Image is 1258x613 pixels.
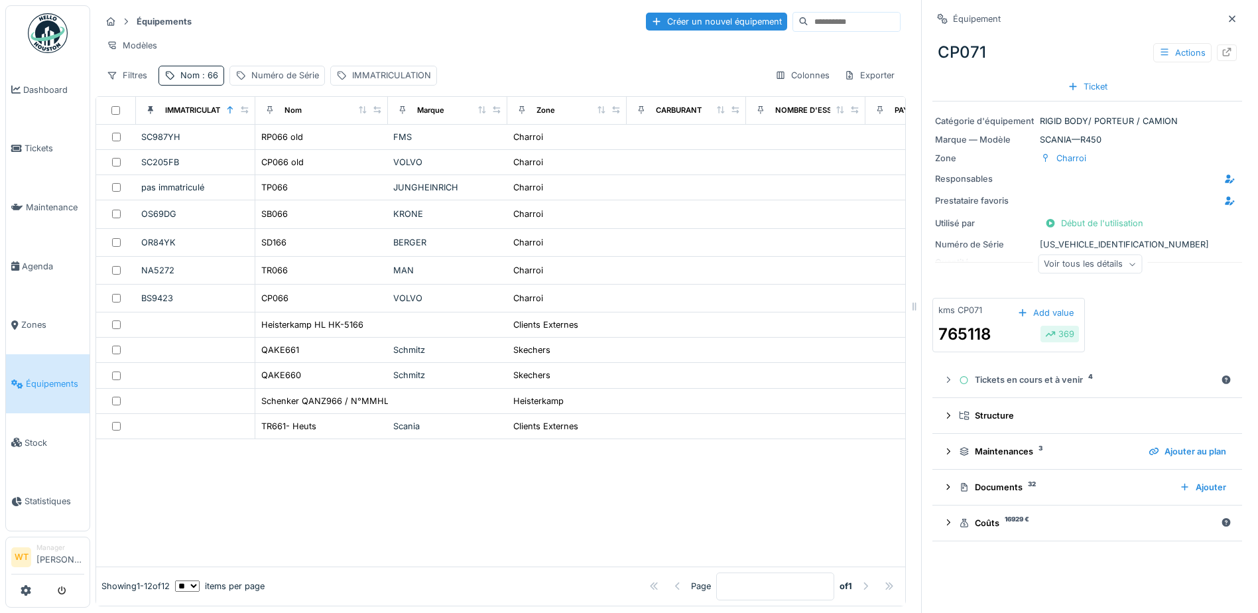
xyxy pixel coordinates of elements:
[938,439,1237,464] summary: Maintenances3Ajouter au plan
[6,60,90,119] a: Dashboard
[953,13,1001,25] div: Équipement
[141,156,249,169] div: SC205FB
[36,543,84,571] li: [PERSON_NAME]
[261,344,299,356] div: QAKE661
[656,105,702,116] div: CARBURANT
[261,264,288,277] div: TR066
[393,208,502,220] div: KRONE
[6,237,90,296] a: Agenda
[513,181,543,194] div: Charroi
[935,238,1035,251] div: Numéro de Série
[6,354,90,413] a: Équipements
[513,344,550,356] div: Skechers
[22,260,84,273] span: Agenda
[513,292,543,305] div: Charroi
[393,420,502,433] div: Scania
[261,369,301,381] div: QAKE660
[1143,443,1231,460] div: Ajouter au plan
[25,495,84,508] span: Statistiques
[6,472,90,531] a: Statistiques
[6,178,90,237] a: Maintenance
[513,369,550,381] div: Skechers
[141,292,249,305] div: BS9423
[646,13,787,31] div: Créer un nouvel équipement
[21,318,84,331] span: Zones
[11,547,31,567] li: WT
[101,580,170,592] div: Showing 1 - 12 of 12
[935,115,1239,127] div: RIGID BODY/ PORTEUR / CAMION
[393,236,502,249] div: BERGER
[513,208,543,220] div: Charroi
[200,70,218,80] span: : 66
[261,236,286,249] div: SD166
[261,156,304,169] div: CP066 old
[26,377,84,390] span: Équipements
[261,208,288,220] div: SB066
[938,322,991,346] div: 765118
[393,344,502,356] div: Schmitz
[513,420,578,433] div: Clients Externes
[775,105,844,116] div: NOMBRE D'ESSIEU
[261,131,303,143] div: RP066 old
[1012,304,1079,322] div: Add value
[938,403,1237,428] summary: Structure
[959,409,1226,422] div: Structure
[25,142,84,155] span: Tickets
[935,217,1035,230] div: Utilisé par
[6,296,90,355] a: Zones
[935,115,1035,127] div: Catégorie d'équipement
[261,395,408,407] div: Schenker QANZ966 / N°MMHLCITY
[513,236,543,249] div: Charroi
[938,475,1237,500] summary: Documents32Ajouter
[393,264,502,277] div: MAN
[261,318,363,331] div: Heisterkamp HL HK-5166
[393,369,502,381] div: Schmitz
[1045,328,1074,340] div: 369
[393,131,502,143] div: FMS
[1174,478,1231,496] div: Ajouter
[6,119,90,178] a: Tickets
[141,236,249,249] div: OR84YK
[6,413,90,472] a: Stock
[25,437,84,449] span: Stock
[1040,214,1149,232] div: Début de l'utilisation
[417,105,444,116] div: Marque
[959,445,1138,458] div: Maintenances
[251,69,319,82] div: Numéro de Série
[165,105,234,116] div: IMMATRICULATION
[11,543,84,575] a: WT Manager[PERSON_NAME]
[141,181,249,194] div: pas immatriculé
[769,66,836,85] div: Colonnes
[352,69,431,82] div: IMMATRICULATION
[131,15,197,28] strong: Équipements
[935,152,1035,165] div: Zone
[393,292,502,305] div: VOLVO
[101,36,163,55] div: Modèles
[141,264,249,277] div: NA5272
[1062,78,1113,96] div: Ticket
[261,292,288,305] div: CP066
[1038,255,1142,274] div: Voir tous les détails
[261,181,288,194] div: TP066
[840,580,852,592] strong: of 1
[1153,43,1212,62] div: Actions
[175,580,265,592] div: items per page
[935,238,1239,251] div: [US_VEHICLE_IDENTIFICATION_NUMBER]
[513,131,543,143] div: Charroi
[932,35,1242,70] div: CP071
[1056,152,1086,165] div: Charroi
[141,131,249,143] div: SC987YH
[393,156,502,169] div: VOLVO
[691,580,711,592] div: Page
[513,395,564,407] div: Heisterkamp
[938,511,1237,535] summary: Coûts16929 €
[101,66,153,85] div: Filtres
[261,420,316,433] div: TR661- Heuts
[393,181,502,194] div: JUNGHEINRICH
[513,156,543,169] div: Charroi
[536,105,555,116] div: Zone
[838,66,901,85] div: Exporter
[895,105,913,116] div: PAYS
[959,481,1169,494] div: Documents
[513,318,578,331] div: Clients Externes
